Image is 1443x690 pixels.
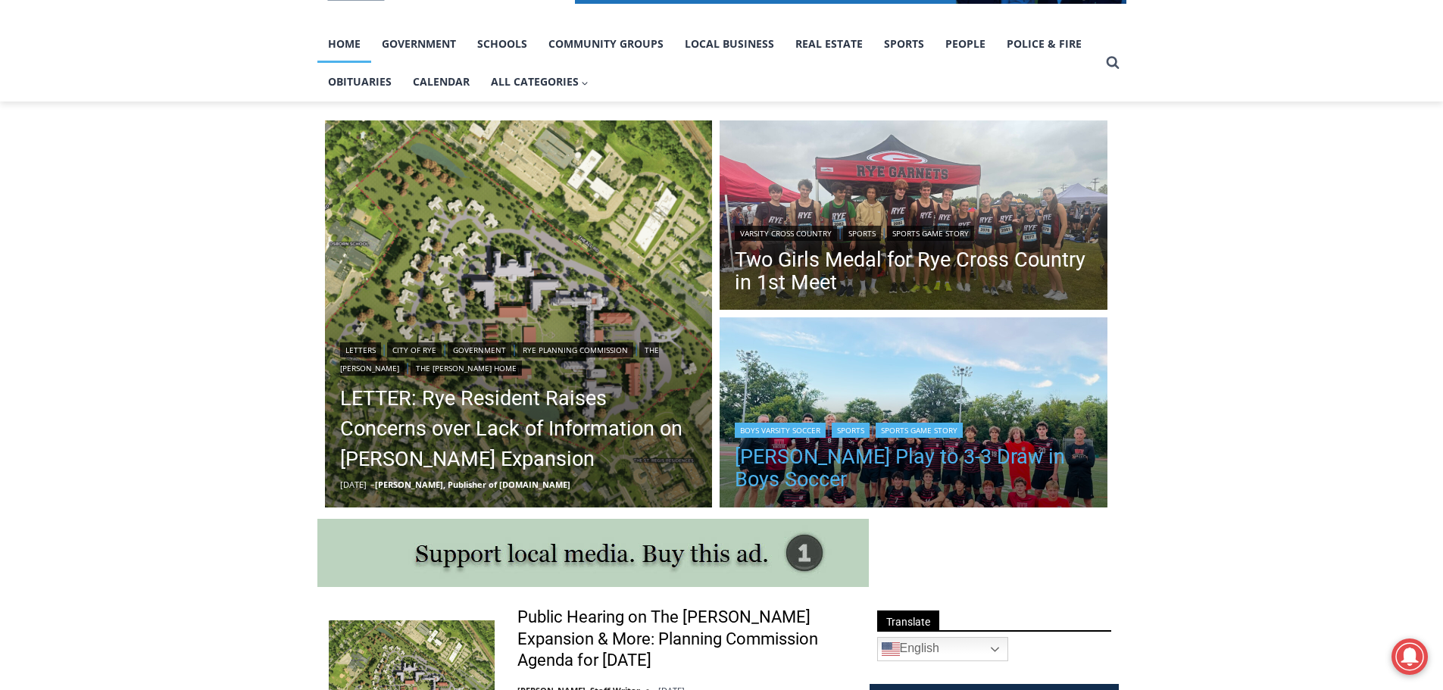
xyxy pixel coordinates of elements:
[325,120,713,508] a: Read More LETTER: Rye Resident Raises Concerns over Lack of Information on Osborn Expansion
[996,25,1092,63] a: Police & Fire
[448,342,511,357] a: Government
[317,25,371,63] a: Home
[832,423,870,438] a: Sports
[785,25,873,63] a: Real Estate
[887,226,974,241] a: Sports Game Story
[317,25,1099,101] nav: Primary Navigation
[876,423,963,438] a: Sports Game Story
[402,63,480,101] a: Calendar
[877,637,1008,661] a: English
[877,610,939,631] span: Translate
[340,479,367,490] time: [DATE]
[735,248,1092,294] a: Two Girls Medal for Rye Cross Country in 1st Meet
[720,120,1107,314] img: (PHOTO: The Rye Varsity Cross Country team after their first meet on Saturday, September 6, 2025....
[375,479,570,490] a: [PERSON_NAME], Publisher of [DOMAIN_NAME]
[387,342,442,357] a: City of Rye
[317,519,869,587] img: support local media, buy this ad
[843,226,881,241] a: Sports
[517,342,633,357] a: Rye Planning Commission
[156,95,223,181] div: "clearly one of the favorites in the [GEOGRAPHIC_DATA] neighborhood"
[720,120,1107,314] a: Read More Two Girls Medal for Rye Cross Country in 1st Meet
[370,479,375,490] span: –
[538,25,674,63] a: Community Groups
[5,156,148,214] span: Open Tues. - Sun. [PHONE_NUMBER]
[411,361,522,376] a: The [PERSON_NAME] Home
[364,147,734,189] a: Intern @ [DOMAIN_NAME]
[340,383,698,474] a: LETTER: Rye Resident Raises Concerns over Lack of Information on [PERSON_NAME] Expansion
[383,1,716,147] div: "The first chef I interviewed talked about coming to [GEOGRAPHIC_DATA] from [GEOGRAPHIC_DATA] in ...
[1,152,152,189] a: Open Tues. - Sun. [PHONE_NUMBER]
[467,25,538,63] a: Schools
[735,223,1092,241] div: | |
[1099,49,1126,76] button: View Search Form
[735,226,837,241] a: Varsity Cross Country
[720,317,1107,511] a: Read More Rye, Harrison Play to 3-3 Draw in Boys Soccer
[720,317,1107,511] img: (PHOTO: The 2025 Rye Boys Varsity Soccer team. Contributed.)
[735,423,826,438] a: Boys Varsity Soccer
[480,63,600,101] button: Child menu of All Categories
[735,420,1092,438] div: | |
[935,25,996,63] a: People
[674,25,785,63] a: Local Business
[517,607,850,672] a: Public Hearing on The [PERSON_NAME] Expansion & More: Planning Commission Agenda for [DATE]
[735,445,1092,491] a: [PERSON_NAME] Play to 3-3 Draw in Boys Soccer
[396,151,702,185] span: Intern @ [DOMAIN_NAME]
[340,342,381,357] a: Letters
[325,120,713,508] img: (PHOTO: Illustrative plan of The Osborn's proposed site plan from the July 10, 2025 planning comm...
[340,339,698,376] div: | | | | |
[882,640,900,658] img: en
[873,25,935,63] a: Sports
[371,25,467,63] a: Government
[317,63,402,101] a: Obituaries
